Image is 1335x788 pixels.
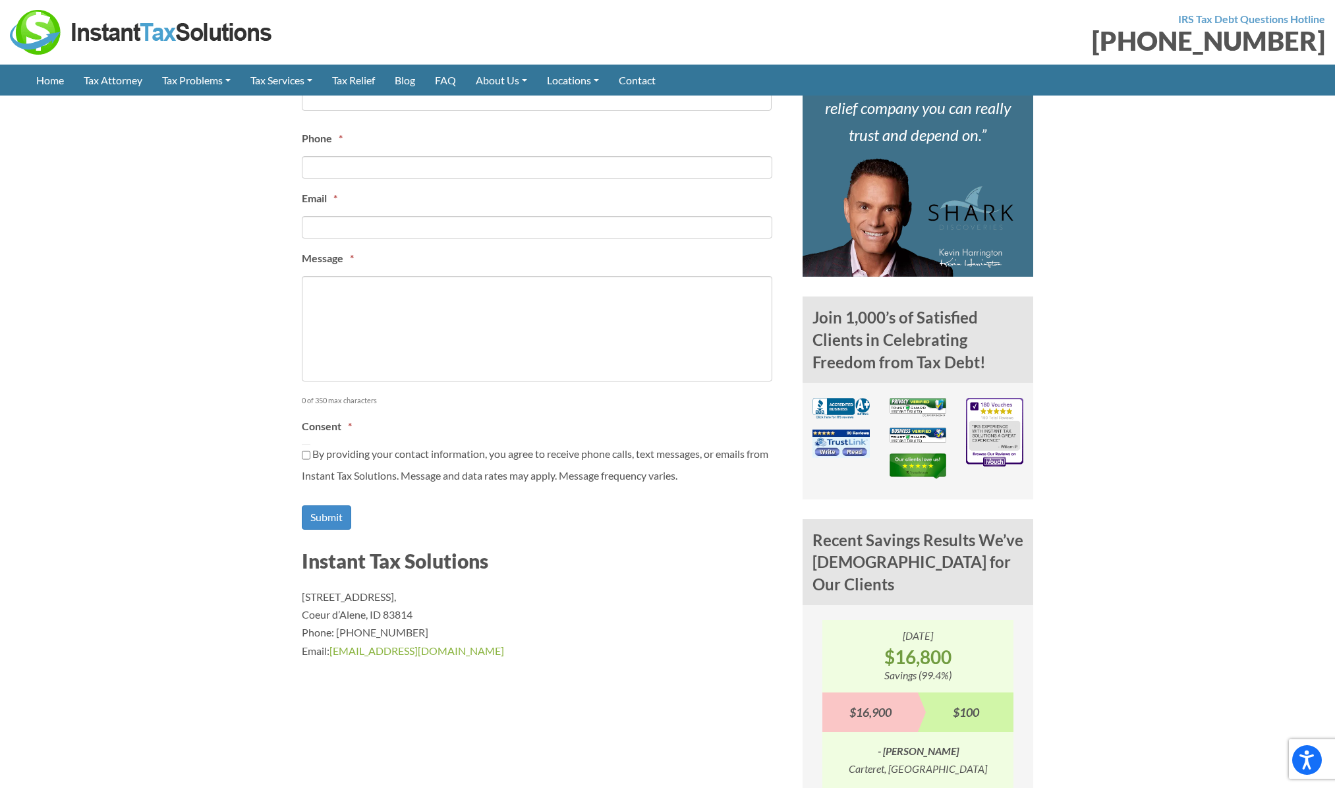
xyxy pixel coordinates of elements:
[918,692,1013,732] div: $100
[302,505,351,530] input: Submit
[74,65,152,96] a: Tax Attorney
[903,629,933,642] i: [DATE]
[890,405,947,417] a: Privacy Verified
[849,762,987,775] i: Carteret, [GEOGRAPHIC_DATA]
[385,65,425,96] a: Blog
[803,158,1013,277] img: Kevin Harrington
[26,65,74,96] a: Home
[302,547,783,575] h3: Instant Tax Solutions
[302,252,354,266] label: Message
[822,692,918,732] div: $16,900
[812,398,870,418] img: BBB A+
[677,28,1325,54] div: [PHONE_NUMBER]
[890,432,947,445] a: Business Verified
[878,745,959,757] i: - [PERSON_NAME]
[537,65,609,96] a: Locations
[329,644,504,657] a: [EMAIL_ADDRESS][DOMAIN_NAME]
[302,384,735,407] div: 0 of 350 max characters
[10,10,273,55] img: Instant Tax Solutions Logo
[425,65,466,96] a: FAQ
[322,65,385,96] a: Tax Relief
[302,192,337,206] label: Email
[302,132,343,146] label: Phone
[152,65,241,96] a: Tax Problems
[803,519,1033,605] h4: Recent Savings Results We’ve [DEMOGRAPHIC_DATA] for Our Clients
[890,453,947,479] img: TrustPilot
[890,428,947,443] img: Business Verified
[609,65,666,96] a: Contact
[1178,13,1325,25] strong: IRS Tax Debt Questions Hotline
[241,65,322,96] a: Tax Services
[884,669,952,681] i: Savings (99.4%)
[824,71,1011,144] i: Instant Tax Solutions is a tax relief company you can really trust and depend on.
[302,420,352,434] label: Consent
[966,398,1023,466] img: iVouch Reviews
[812,430,870,458] img: TrustLink
[890,463,947,476] a: TrustPilot
[822,645,1013,669] strong: $16,800
[803,296,1033,383] h4: Join 1,000’s of Satisfied Clients in Celebrating Freedom from Tax Debt!
[302,588,783,660] p: [STREET_ADDRESS], Coeur d’Alene, ID 83814 Phone: [PHONE_NUMBER] Email:
[466,65,537,96] a: About Us
[10,24,273,37] a: Instant Tax Solutions Logo
[890,398,947,416] img: Privacy Verified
